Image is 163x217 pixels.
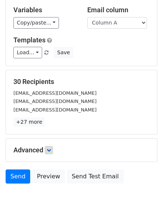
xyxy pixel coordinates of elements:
h5: Advanced [13,146,150,154]
small: [EMAIL_ADDRESS][DOMAIN_NAME] [13,107,97,113]
a: Send Test Email [67,169,123,184]
a: Copy/paste... [13,17,59,29]
a: Preview [32,169,65,184]
iframe: Chat Widget [126,181,163,217]
small: [EMAIL_ADDRESS][DOMAIN_NAME] [13,90,97,96]
h5: Email column [87,6,150,14]
h5: Variables [13,6,76,14]
a: Load... [13,47,42,58]
h5: 30 Recipients [13,78,150,86]
a: Send [6,169,30,184]
button: Save [54,47,73,58]
small: [EMAIL_ADDRESS][DOMAIN_NAME] [13,98,97,104]
a: Templates [13,36,46,44]
a: +27 more [13,117,45,127]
